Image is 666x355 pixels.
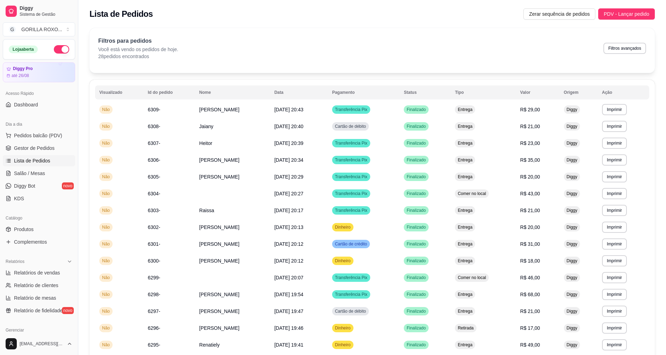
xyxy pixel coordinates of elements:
span: Dinheiro [334,224,352,230]
span: Não [101,224,111,230]
span: Relatório de fidelidade [14,307,63,314]
p: Você está vendo os pedidos de hoje. [98,46,178,53]
span: Entrega [456,292,474,297]
span: Pedidos balcão (PDV) [14,132,62,139]
span: Diggy [565,174,579,180]
span: [PERSON_NAME] [199,174,239,180]
span: Cartão de débito [334,124,367,129]
th: Ação [598,85,649,99]
div: Acesso Rápido [3,88,75,99]
span: 6308- [148,124,160,129]
a: Dashboard [3,99,75,110]
span: Entrega [456,140,474,146]
span: [EMAIL_ADDRESS][DOMAIN_NAME] [20,341,64,347]
span: Entrega [456,342,474,348]
span: Entrega [456,241,474,247]
span: [DATE] 19:54 [274,292,303,297]
span: Diggy [565,241,579,247]
span: Cartão de crédito [334,241,368,247]
span: 6299- [148,275,160,280]
span: R$ 17,00 [520,325,540,331]
div: Catálogo [3,213,75,224]
span: [DATE] 19:46 [274,325,303,331]
span: Finalizado [405,124,427,129]
a: Relatórios de vendas [3,267,75,278]
span: Transferência Pix [334,157,369,163]
span: Gestor de Pedidos [14,145,55,152]
span: [PERSON_NAME] [199,224,239,230]
span: Finalizado [405,342,427,348]
span: R$ 46,00 [520,275,540,280]
span: Complementos [14,238,47,245]
span: [DATE] 20:12 [274,258,303,264]
span: Diggy Bot [14,182,35,189]
a: Gestor de Pedidos [3,142,75,154]
span: Finalizado [405,325,427,331]
span: Não [101,241,111,247]
span: Transferência Pix [334,292,369,297]
span: 6295- [148,342,160,348]
span: 6305- [148,174,160,180]
a: Relatório de fidelidadenovo [3,305,75,316]
span: R$ 18,00 [520,258,540,264]
span: Não [101,292,111,297]
span: 6306- [148,157,160,163]
span: 6304- [148,191,160,196]
span: R$ 21,00 [520,308,540,314]
span: Diggy [565,224,579,230]
span: R$ 23,00 [520,140,540,146]
button: Imprimir [602,255,627,266]
span: [PERSON_NAME] [199,292,239,297]
span: Não [101,275,111,280]
span: R$ 68,00 [520,292,540,297]
span: [DATE] 20:29 [274,174,303,180]
span: Zerar sequência de pedidos [529,10,590,18]
span: Relatórios de vendas [14,269,60,276]
span: Finalizado [405,191,427,196]
span: Não [101,308,111,314]
span: Jaiany [199,124,213,129]
span: Não [101,208,111,213]
a: Diggy Botnovo [3,180,75,192]
span: R$ 21,00 [520,124,540,129]
span: [DATE] 20:39 [274,140,303,146]
span: R$ 21,00 [520,208,540,213]
button: [EMAIL_ADDRESS][DOMAIN_NAME] [3,335,75,352]
button: Imprimir [602,104,627,115]
button: Zerar sequência de pedidos [523,8,595,20]
button: Filtros avançados [603,43,646,54]
button: Imprimir [602,154,627,166]
span: Retirada [456,325,475,331]
span: Diggy [565,325,579,331]
div: GORILLA ROXO ... [21,26,62,33]
span: Finalizado [405,140,427,146]
span: [DATE] 20:17 [274,208,303,213]
span: R$ 49,00 [520,342,540,348]
h2: Lista de Pedidos [89,8,153,20]
span: Entrega [456,208,474,213]
span: 6307- [148,140,160,146]
span: Finalizado [405,241,427,247]
span: Dashboard [14,101,38,108]
span: Não [101,140,111,146]
span: Produtos [14,226,34,233]
span: 6302- [148,224,160,230]
span: [DATE] 20:27 [274,191,303,196]
article: Diggy Pro [13,66,33,71]
th: Data [270,85,328,99]
button: Imprimir [602,138,627,149]
a: DiggySistema de Gestão [3,3,75,20]
span: R$ 20,00 [520,174,540,180]
span: Entrega [456,308,474,314]
span: Diggy [565,258,579,264]
span: Diggy [565,124,579,129]
span: Não [101,174,111,180]
span: Renatiely [199,342,220,348]
span: [DATE] 20:34 [274,157,303,163]
span: R$ 20,00 [520,224,540,230]
span: Entrega [456,107,474,112]
span: Comer no local [456,191,487,196]
span: Finalizado [405,208,427,213]
span: Heitor [199,140,212,146]
span: Entrega [456,157,474,163]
